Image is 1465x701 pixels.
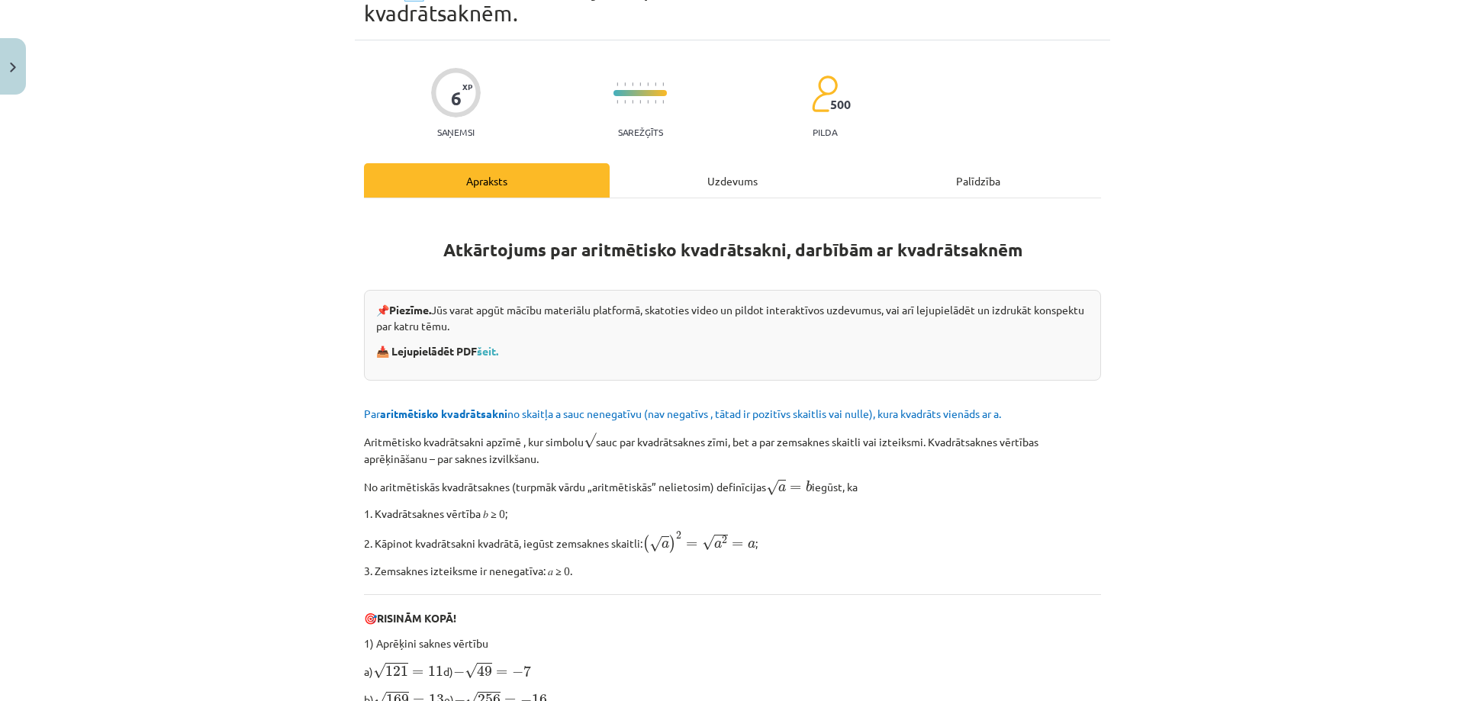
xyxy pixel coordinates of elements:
[477,665,492,677] span: 49
[813,127,837,137] p: pilda
[790,485,801,491] span: =
[364,610,1101,626] p: 🎯
[451,88,462,109] div: 6
[373,663,385,679] span: √
[662,541,669,548] span: a
[364,407,1001,420] span: Par no skaitļa a sauc nenegatīvu (nav negatīvs , tātad ir pozitīvs skaitlis vai nulle), kura kvad...
[610,163,855,198] div: Uzdevums
[662,82,664,86] img: icon-short-line-57e1e144782c952c97e751825c79c345078a6d821885a25fce030b3d8c18986b.svg
[676,532,681,539] span: 2
[669,535,676,553] span: )
[686,542,697,548] span: =
[766,480,778,496] span: √
[512,667,523,677] span: −
[385,666,408,677] span: 121
[632,100,633,104] img: icon-short-line-57e1e144782c952c97e751825c79c345078a6d821885a25fce030b3d8c18986b.svg
[617,82,618,86] img: icon-short-line-57e1e144782c952c97e751825c79c345078a6d821885a25fce030b3d8c18986b.svg
[364,635,1101,651] p: 1) Aprēķini saknes vērtību
[662,100,664,104] img: icon-short-line-57e1e144782c952c97e751825c79c345078a6d821885a25fce030b3d8c18986b.svg
[428,666,443,677] span: 11
[830,98,851,111] span: 500
[714,541,722,548] span: a
[523,665,531,677] span: 7
[639,82,641,86] img: icon-short-line-57e1e144782c952c97e751825c79c345078a6d821885a25fce030b3d8c18986b.svg
[748,541,755,548] span: a
[624,82,626,86] img: icon-short-line-57e1e144782c952c97e751825c79c345078a6d821885a25fce030b3d8c18986b.svg
[364,163,610,198] div: Apraksts
[632,82,633,86] img: icon-short-line-57e1e144782c952c97e751825c79c345078a6d821885a25fce030b3d8c18986b.svg
[376,344,501,358] strong: 📥 Lejupielādēt PDF
[431,127,481,137] p: Saņemsi
[778,484,786,492] span: a
[806,481,812,492] span: b
[377,611,456,625] b: RISINĀM KOPĀ!
[364,531,1101,554] p: 2. Kāpinot kvadrātsakni kvadrātā, iegūst zemsaknes skaitli: ;
[618,127,663,137] p: Sarežģīts
[453,667,465,677] span: −
[364,506,1101,522] p: 1. Kvadrātsaknes vērtība 𝑏 ≥ 0;
[462,82,472,91] span: XP
[10,63,16,72] img: icon-close-lesson-0947bae3869378f0d4975bcd49f059093ad1ed9edebbc8119c70593378902aed.svg
[649,536,662,552] span: √
[364,563,1101,579] p: 3. Zemsaknes izteiksme ir nenegatīva: 𝑎 ≥ 0.
[702,535,714,551] span: √
[655,82,656,86] img: icon-short-line-57e1e144782c952c97e751825c79c345078a6d821885a25fce030b3d8c18986b.svg
[364,431,1101,467] p: Aritmētisko kvadrātsakni apzīmē , kur simbolu sauc par kvadrātsaknes zīmi, bet a par zemsaknes sk...
[855,163,1101,198] div: Palīdzība
[722,536,727,544] span: 2
[732,542,743,548] span: =
[376,302,1089,334] p: 📌 Jūs varat apgūt mācību materiālu platformā, skatoties video un pildot interaktīvos uzdevumus, v...
[364,661,1101,680] p: a) d)
[639,100,641,104] img: icon-short-line-57e1e144782c952c97e751825c79c345078a6d821885a25fce030b3d8c18986b.svg
[624,100,626,104] img: icon-short-line-57e1e144782c952c97e751825c79c345078a6d821885a25fce030b3d8c18986b.svg
[655,100,656,104] img: icon-short-line-57e1e144782c952c97e751825c79c345078a6d821885a25fce030b3d8c18986b.svg
[647,100,649,104] img: icon-short-line-57e1e144782c952c97e751825c79c345078a6d821885a25fce030b3d8c18986b.svg
[465,663,477,679] span: √
[496,670,507,676] span: =
[443,239,1022,261] strong: Atkārtojums par aritmētisko kvadrātsakni, darbībām ar kvadrātsaknēm
[617,100,618,104] img: icon-short-line-57e1e144782c952c97e751825c79c345078a6d821885a25fce030b3d8c18986b.svg
[642,535,649,553] span: (
[811,75,838,113] img: students-c634bb4e5e11cddfef0936a35e636f08e4e9abd3cc4e673bd6f9a4125e45ecb1.svg
[389,303,431,317] strong: Piezīme.
[364,476,1101,497] p: No aritmētiskās kvadrātsaknes (turpmāk vārdu „aritmētiskās” nelietosim) definīcijas iegūst, ka
[477,344,498,358] a: šeit.
[380,407,507,420] b: aritmētisko kvadrātsakni
[584,432,596,449] span: √
[412,670,423,676] span: =
[647,82,649,86] img: icon-short-line-57e1e144782c952c97e751825c79c345078a6d821885a25fce030b3d8c18986b.svg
